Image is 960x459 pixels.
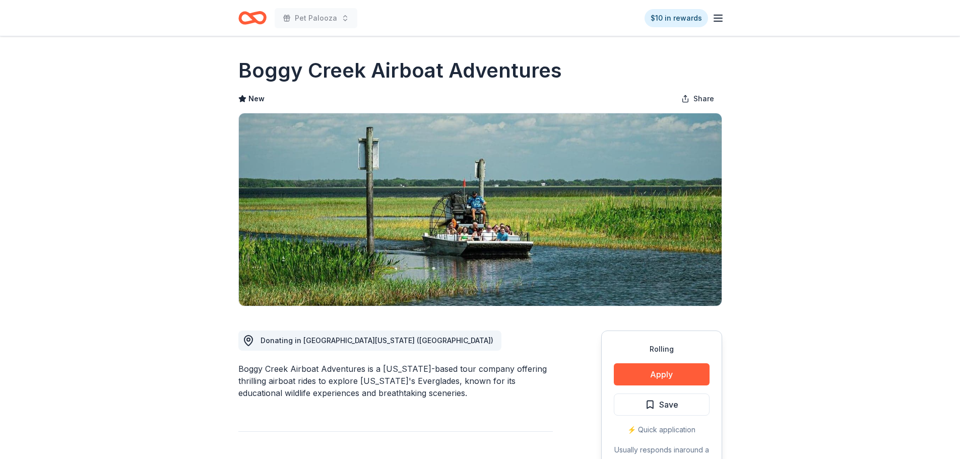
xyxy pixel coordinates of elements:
[238,56,562,85] h1: Boggy Creek Airboat Adventures
[614,343,710,355] div: Rolling
[614,394,710,416] button: Save
[238,6,267,30] a: Home
[275,8,357,28] button: Pet Palooza
[645,9,708,27] a: $10 in rewards
[238,363,553,399] div: Boggy Creek Airboat Adventures is a [US_STATE]-based tour company offering thrilling airboat ride...
[693,93,714,105] span: Share
[614,363,710,385] button: Apply
[239,113,722,306] img: Image for Boggy Creek Airboat Adventures
[659,398,678,411] span: Save
[261,336,493,345] span: Donating in [GEOGRAPHIC_DATA][US_STATE] ([GEOGRAPHIC_DATA])
[248,93,265,105] span: New
[614,424,710,436] div: ⚡️ Quick application
[295,12,337,24] span: Pet Palooza
[673,89,722,109] button: Share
